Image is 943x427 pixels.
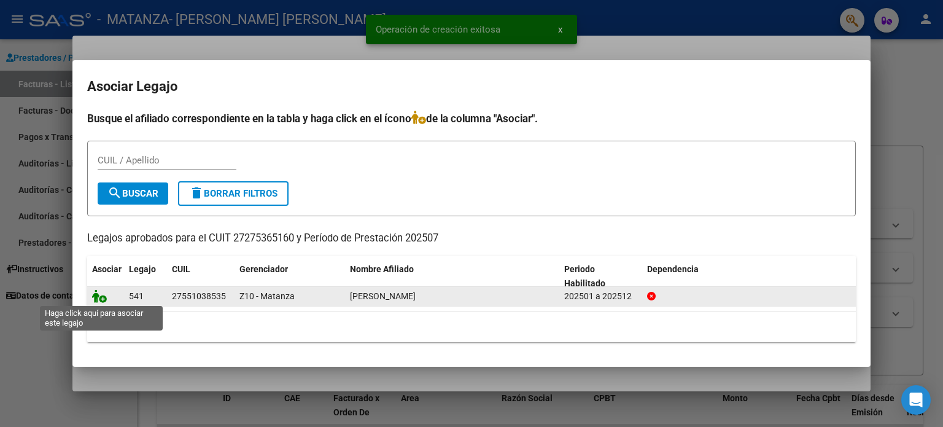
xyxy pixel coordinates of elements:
span: Nombre Afiliado [350,264,414,274]
span: 541 [129,291,144,301]
datatable-header-cell: Periodo Habilitado [559,256,642,297]
span: Legajo [129,264,156,274]
span: Buscar [107,188,158,199]
span: BORGETTO ROMERO ISABELLA MIA [350,291,416,301]
datatable-header-cell: CUIL [167,256,235,297]
span: Asociar [92,264,122,274]
span: Dependencia [647,264,699,274]
div: 1 registros [87,311,856,342]
h4: Busque el afiliado correspondiente en la tabla y haga click en el ícono de la columna "Asociar". [87,111,856,127]
h2: Asociar Legajo [87,75,856,98]
datatable-header-cell: Gerenciador [235,256,345,297]
datatable-header-cell: Asociar [87,256,124,297]
span: CUIL [172,264,190,274]
span: Z10 - Matanza [239,291,295,301]
p: Legajos aprobados para el CUIT 27275365160 y Período de Prestación 202507 [87,231,856,246]
button: Buscar [98,182,168,205]
span: Periodo Habilitado [564,264,605,288]
datatable-header-cell: Legajo [124,256,167,297]
button: Borrar Filtros [178,181,289,206]
datatable-header-cell: Nombre Afiliado [345,256,559,297]
mat-icon: search [107,186,122,200]
span: Gerenciador [239,264,288,274]
div: 202501 a 202512 [564,289,637,304]
span: Borrar Filtros [189,188,277,199]
div: Open Intercom Messenger [901,385,931,415]
div: 27551038535 [172,289,226,304]
mat-icon: delete [189,186,204,200]
datatable-header-cell: Dependencia [642,256,856,297]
